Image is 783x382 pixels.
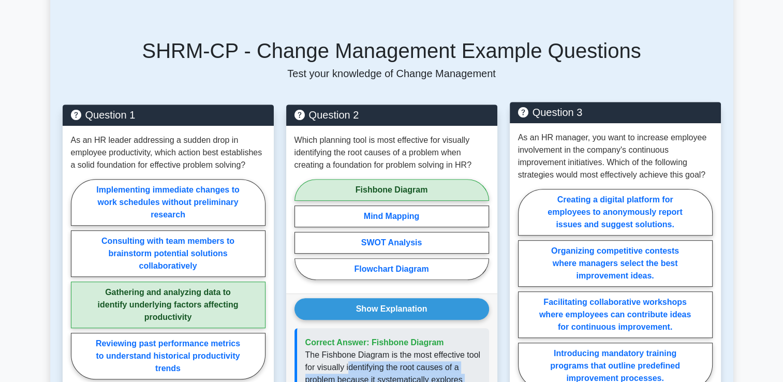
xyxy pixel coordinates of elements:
label: Fishbone Diagram [294,179,489,201]
h5: Question 1 [71,109,265,121]
label: Creating a digital platform for employees to anonymously report issues and suggest solutions. [518,189,713,236]
label: Mind Mapping [294,205,489,227]
span: Correct Answer: Fishbone Diagram [305,338,444,347]
h5: Question 2 [294,109,489,121]
label: Consulting with team members to brainstorm potential solutions collaboratively [71,230,265,277]
label: Reviewing past performance metrics to understand historical productivity trends [71,333,265,379]
h5: SHRM-CP - Change Management Example Questions [63,38,721,63]
p: Which planning tool is most effective for visually identifying the root causes of a problem when ... [294,134,489,171]
label: SWOT Analysis [294,232,489,254]
label: Organizing competitive contests where managers select the best improvement ideas. [518,240,713,287]
h5: Question 3 [518,106,713,119]
p: As an HR manager, you want to increase employee involvement in the company's continuous improveme... [518,131,713,181]
p: Test your knowledge of Change Management [63,67,721,80]
p: As an HR leader addressing a sudden drop in employee productivity, which action best establishes ... [71,134,265,171]
button: Show Explanation [294,298,489,320]
label: Facilitating collaborative workshops where employees can contribute ideas for continuous improvem... [518,291,713,338]
label: Gathering and analyzing data to identify underlying factors affecting productivity [71,282,265,328]
label: Implementing immediate changes to work schedules without preliminary research [71,179,265,226]
label: Flowchart Diagram [294,258,489,280]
